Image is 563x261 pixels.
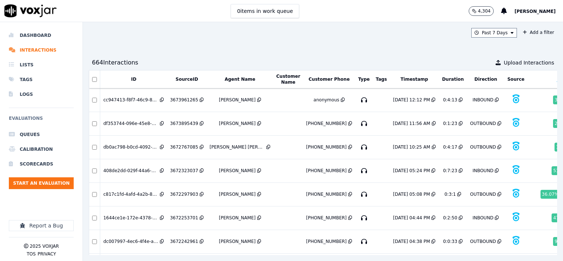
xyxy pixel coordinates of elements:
a: Dashboard [9,28,74,43]
span: [PERSON_NAME] [514,9,556,14]
button: Timestamp [401,76,428,82]
div: 0:4:17 [443,144,457,150]
div: [DATE] 05:24 PM [393,168,430,174]
div: 3672242961 [170,239,198,244]
div: INBOUND [472,215,493,221]
span: Upload Interactions [504,59,554,66]
div: 408de2dd-029f-44a6-8cf9-f3272bd01e63 [103,168,158,174]
div: [PERSON_NAME] [219,121,256,126]
button: Customer Phone [309,76,350,82]
img: CALLTRACKINGMETRICS_icon [510,139,522,153]
button: Tags [376,76,387,82]
button: Add a filter [520,28,557,37]
div: 0:2:50 [443,215,457,221]
button: 0items in work queue [231,4,299,18]
div: [DATE] 05:08 PM [393,191,430,197]
div: 0:0:33 [443,239,457,244]
div: [PERSON_NAME] [219,215,256,221]
div: [PHONE_NUMBER] [306,239,347,244]
button: 4,304 [469,6,501,16]
button: Past 7 Days [471,28,517,38]
div: 3672767085 [170,144,198,150]
a: Calibration [9,142,74,157]
img: voxjar logo [4,4,57,17]
a: Interactions [9,43,74,58]
div: df353744-096e-45e8-b253-d549a47332c5 [103,121,158,126]
img: CALLTRACKINGMETRICS_icon [510,233,522,248]
button: Report a Bug [9,220,74,231]
button: Start an Evaluation [9,177,74,189]
div: 3672297903 [170,191,198,197]
img: CALLTRACKINGMETRICS_icon [510,186,522,201]
button: Agent Name [225,76,255,82]
div: INBOUND [472,168,493,174]
div: [PERSON_NAME] [219,239,256,244]
button: TOS [27,251,35,257]
img: CALLTRACKINGMETRICS_icon [510,91,522,106]
img: CALLTRACKINGMETRICS_icon [510,115,522,130]
div: db0ac798-b0cd-4092-b3b3-5d8dca26ce55 [103,144,158,150]
div: 3673961265 [170,97,198,103]
div: 0:7:23 [443,168,457,174]
div: 36.07 % [541,190,560,199]
button: Duration [442,76,464,82]
div: [PERSON_NAME] [PERSON_NAME] [210,144,265,150]
div: 664 Interaction s [92,58,138,67]
h6: Evaluations [9,114,74,127]
div: 3672253701 [170,215,198,221]
a: Queues [9,127,74,142]
a: Tags [9,72,74,87]
div: c817c1fd-4afd-4a2b-86d1-9db109ed3e75 [103,191,158,197]
a: Scorecards [9,157,74,171]
div: [PHONE_NUMBER] [306,121,347,126]
div: 3672323037 [170,168,198,174]
div: [PERSON_NAME] [219,168,256,174]
p: 4,304 [478,8,490,14]
div: cc947413-f8f7-46c9-8d47-b10aa57eaf94 [103,97,158,103]
button: [PERSON_NAME] [514,7,563,15]
img: CALLTRACKINGMETRICS_icon [510,162,522,177]
div: [PERSON_NAME] [219,97,256,103]
div: OUTBOUND [470,191,496,197]
div: anonymous [314,97,339,103]
button: ID [131,76,136,82]
div: OUTBOUND [470,144,496,150]
div: 0:1:23 [443,121,457,126]
div: INBOUND [472,97,493,103]
div: [DATE] 11:56 AM [393,121,430,126]
button: Upload Interactions [496,59,554,66]
button: Source [507,76,525,82]
div: [PHONE_NUMBER] [306,168,347,174]
div: [PERSON_NAME] [219,191,256,197]
button: Type [358,76,370,82]
div: dc007997-4ec6-4f4e-af31-864be730f4ee [103,239,158,244]
div: [DATE] 04:38 PM [393,239,430,244]
a: Lists [9,58,74,72]
div: 3673895439 [170,121,198,126]
a: Logs [9,87,74,102]
button: Privacy [38,251,56,257]
div: 0:3:1 [444,191,456,197]
div: [PHONE_NUMBER] [306,215,347,221]
div: 1644ce1e-172e-4378-ae3e-1484a93fab23 [103,215,158,221]
div: [DATE] 04:44 PM [393,215,430,221]
button: Customer Name [276,73,300,85]
div: OUTBOUND [470,121,496,126]
p: 2025 Voxjar [30,243,59,249]
div: [PHONE_NUMBER] [306,191,347,197]
button: 4,304 [469,6,494,16]
button: Direction [474,76,497,82]
div: OUTBOUND [470,239,496,244]
div: [DATE] 12:12 PM [393,97,430,103]
img: CALLTRACKINGMETRICS_icon [510,209,522,224]
div: [DATE] 10:25 AM [393,144,430,150]
div: [PHONE_NUMBER] [306,144,347,150]
div: 0:4:13 [443,97,457,103]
